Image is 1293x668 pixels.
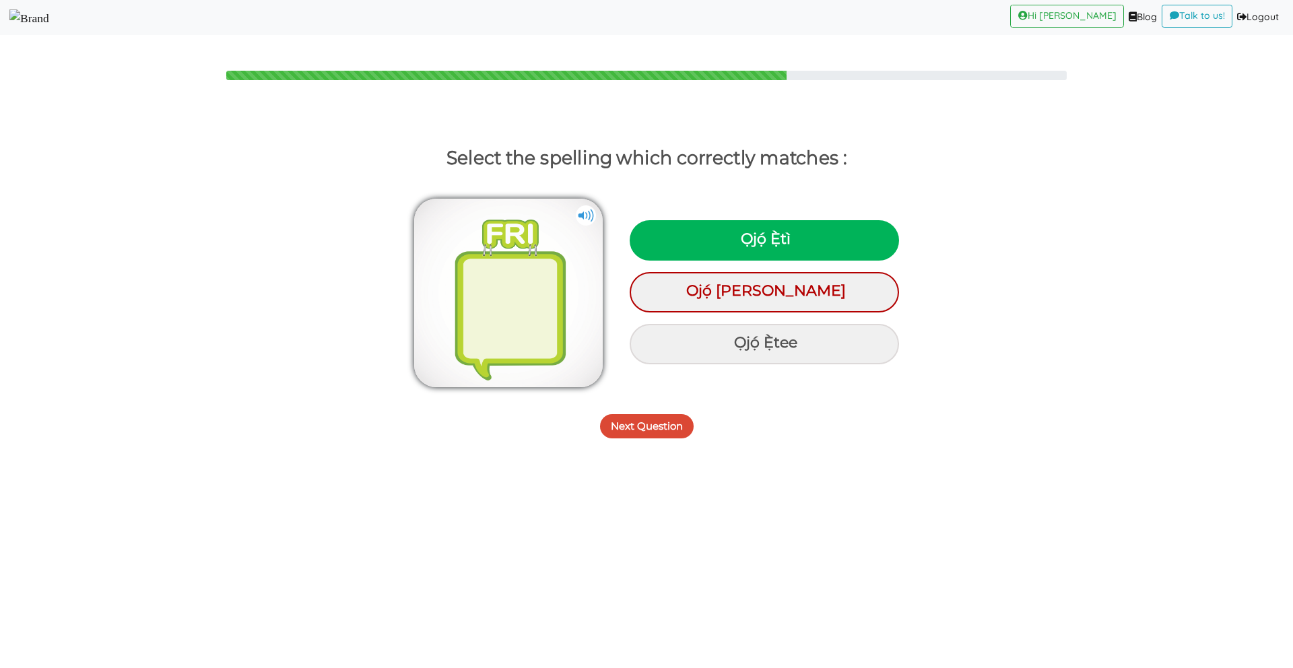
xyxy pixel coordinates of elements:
[630,324,899,364] div: Ọjọ́ Ẹ̀tee
[1232,5,1284,30] a: Logout
[1162,5,1232,28] a: Talk to us!
[32,142,1261,174] p: Select the spelling which correctly matches :
[1010,5,1124,28] a: Hi [PERSON_NAME]
[576,205,596,226] img: cuNL5YgAAAABJRU5ErkJggg==
[1124,5,1162,30] a: Blog
[414,199,603,387] img: friday-lime-dg.png
[630,220,899,261] div: Ọjọ́ Ẹ̀tì
[630,272,899,312] div: Ojọ́ [PERSON_NAME]
[9,9,49,27] img: Select Course Page
[600,414,694,438] button: Next Question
